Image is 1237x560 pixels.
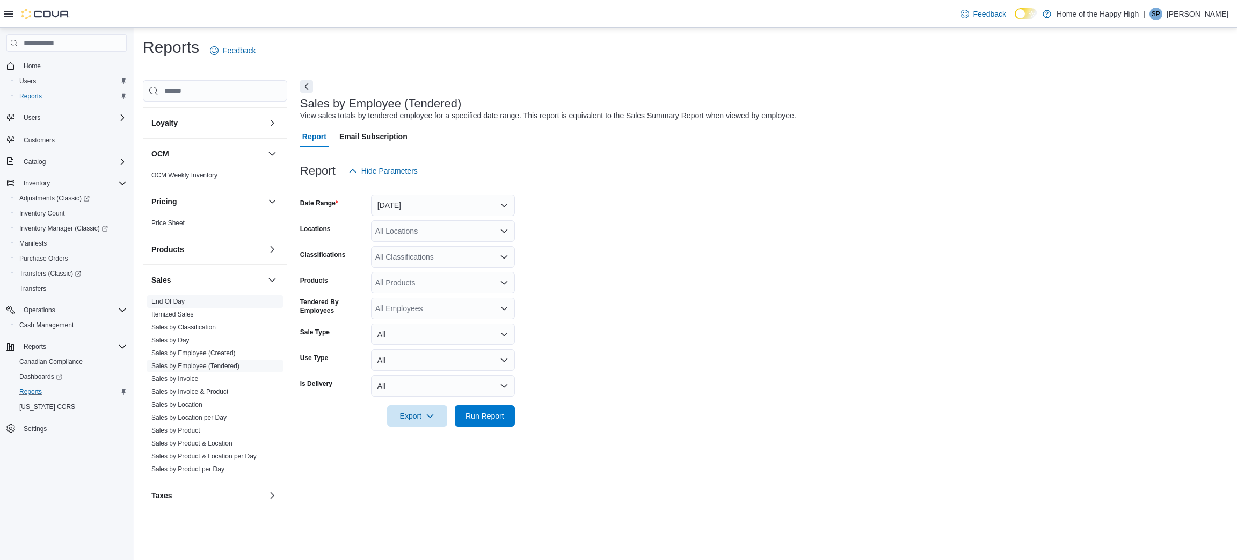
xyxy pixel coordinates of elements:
[19,177,127,190] span: Inventory
[394,405,441,427] span: Export
[19,284,46,293] span: Transfers
[1057,8,1139,20] p: Home of the Happy High
[15,222,127,235] span: Inventory Manager (Classic)
[151,375,198,383] span: Sales by Invoice
[15,319,127,332] span: Cash Management
[24,425,47,433] span: Settings
[151,427,200,434] a: Sales by Product
[151,490,172,501] h3: Taxes
[11,191,131,206] a: Adjustments (Classic)
[19,422,51,435] a: Settings
[15,370,127,383] span: Dashboards
[15,222,112,235] a: Inventory Manager (Classic)
[151,388,228,396] a: Sales by Invoice & Product
[266,489,279,502] button: Taxes
[151,465,224,473] a: Sales by Product per Day
[500,227,508,235] button: Open list of options
[300,164,336,177] h3: Report
[19,340,50,353] button: Reports
[1015,8,1037,19] input: Dark Mode
[151,400,202,409] span: Sales by Location
[151,297,185,306] span: End Of Day
[15,282,50,295] a: Transfers
[19,77,36,85] span: Users
[151,118,178,128] h3: Loyalty
[11,266,131,281] a: Transfers (Classic)
[19,304,127,317] span: Operations
[24,342,46,351] span: Reports
[151,148,264,159] button: OCM
[151,413,227,422] span: Sales by Location per Day
[151,244,264,255] button: Products
[2,154,131,169] button: Catalog
[11,318,131,333] button: Cash Management
[11,384,131,399] button: Reports
[151,298,185,305] a: End Of Day
[465,411,504,421] span: Run Report
[300,379,332,388] label: Is Delivery
[143,37,199,58] h1: Reports
[19,155,50,168] button: Catalog
[206,40,260,61] a: Feedback
[15,75,40,88] a: Users
[19,60,45,73] a: Home
[21,9,70,19] img: Cova
[151,375,198,383] a: Sales by Invoice
[19,111,127,124] span: Users
[19,59,127,73] span: Home
[300,225,331,233] label: Locations
[19,304,60,317] button: Operations
[151,148,169,159] h3: OCM
[15,90,127,103] span: Reports
[15,400,79,413] a: [US_STATE] CCRS
[2,132,131,147] button: Customers
[300,199,338,207] label: Date Range
[300,298,367,315] label: Tendered By Employees
[19,209,65,218] span: Inventory Count
[15,90,46,103] a: Reports
[24,179,50,188] span: Inventory
[11,251,131,266] button: Purchase Orders
[371,324,515,345] button: All
[15,370,67,383] a: Dashboards
[24,157,46,166] span: Catalog
[15,267,85,280] a: Transfers (Classic)
[143,295,287,480] div: Sales
[151,219,185,227] span: Price Sheet
[300,328,330,336] label: Sale Type
[15,237,127,250] span: Manifests
[151,362,239,370] span: Sales by Employee (Tendered)
[151,118,264,128] button: Loyalty
[151,452,257,461] span: Sales by Product & Location per Day
[371,375,515,397] button: All
[11,354,131,369] button: Canadian Compliance
[973,9,1006,19] span: Feedback
[1152,8,1160,20] span: SP
[151,349,236,357] a: Sales by Employee (Created)
[344,160,422,182] button: Hide Parameters
[11,369,131,384] a: Dashboards
[151,244,184,255] h3: Products
[19,111,45,124] button: Users
[15,252,72,265] a: Purchase Orders
[151,311,194,318] a: Itemized Sales
[300,80,313,93] button: Next
[151,275,171,285] h3: Sales
[151,362,239,370] a: Sales by Employee (Tendered)
[300,250,346,259] label: Classifications
[19,321,74,329] span: Cash Management
[11,221,131,236] a: Inventory Manager (Classic)
[11,281,131,296] button: Transfers
[15,400,127,413] span: Washington CCRS
[15,355,127,368] span: Canadian Compliance
[371,349,515,371] button: All
[24,136,55,145] span: Customers
[24,113,40,122] span: Users
[19,269,81,278] span: Transfers (Classic)
[2,58,131,74] button: Home
[11,74,131,89] button: Users
[300,354,328,362] label: Use Type
[19,422,127,435] span: Settings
